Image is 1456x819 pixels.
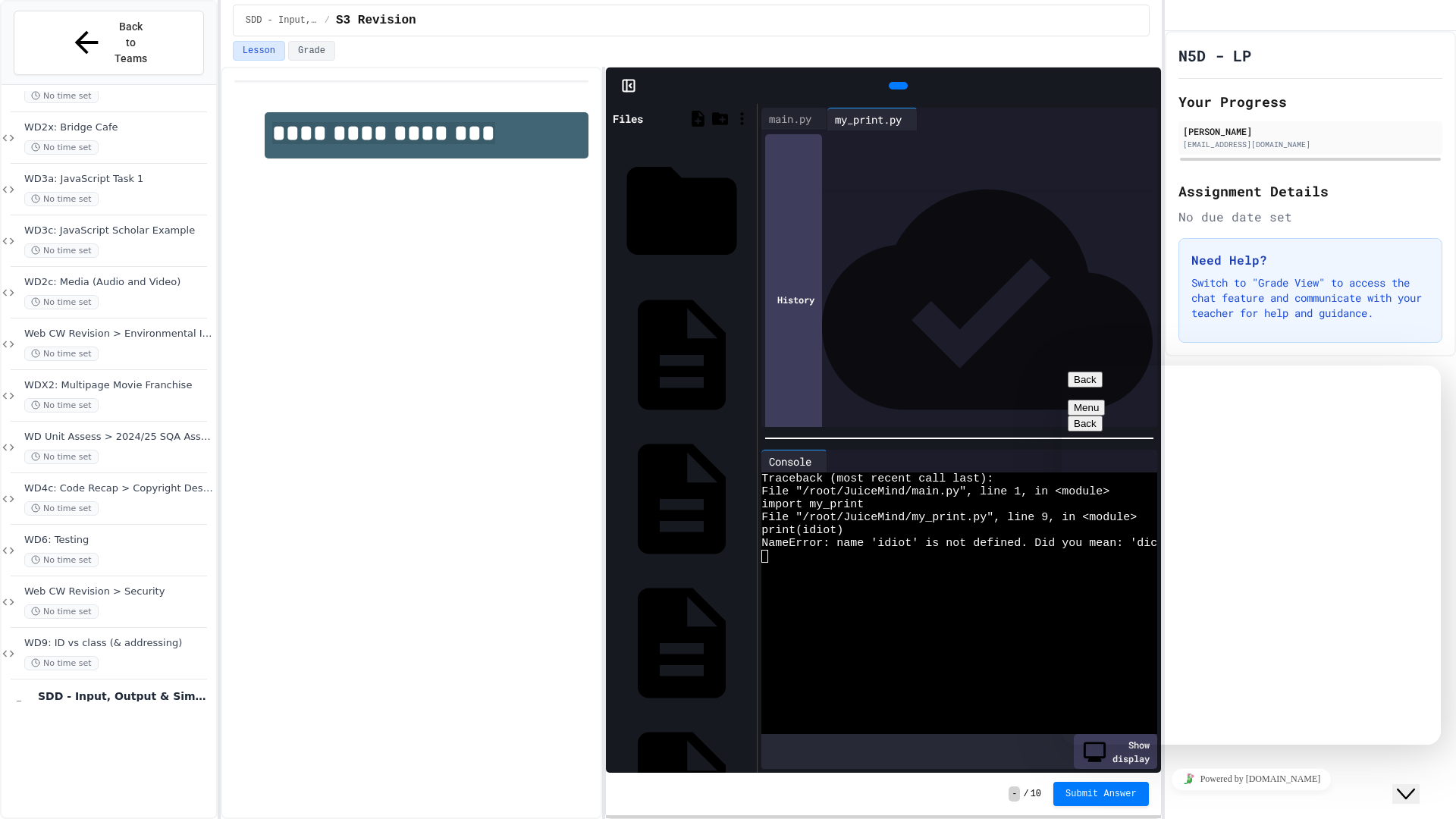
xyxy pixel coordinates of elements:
[761,453,819,469] div: Console
[38,689,213,703] span: SDD - Input, Output & Simple calculations
[1074,734,1157,769] div: Show display
[1009,786,1020,802] span: -
[24,501,99,516] span: No time set
[325,14,330,27] span: /
[288,41,335,61] button: Grade
[233,41,285,61] button: Lesson
[14,11,204,75] button: Back to Teams
[761,537,1178,550] span: NameError: name 'idiot' is not defined. Did you mean: 'dict'?
[761,498,864,511] span: import my_print
[24,295,99,309] span: No time set
[613,111,643,127] div: Files
[765,134,822,465] div: History
[336,11,416,30] span: S3 Revision
[24,585,213,598] span: Web CW Revision > Security
[1023,788,1028,800] span: /
[24,276,213,289] span: WD2c: Media (Audio and Video)
[1178,45,1251,66] h1: N5D - LP
[761,450,827,472] div: Console
[1183,139,1438,150] div: [EMAIL_ADDRESS][DOMAIN_NAME]
[1053,782,1149,806] button: Submit Answer
[24,140,99,155] span: No time set
[24,347,99,361] span: No time set
[24,89,99,103] span: No time set
[24,328,213,340] span: Web CW Revision > Environmental Impact
[761,485,1109,498] span: File "/root/JuiceMind/main.py", line 1, in <module>
[24,121,213,134] span: WD2x: Bridge Cafe
[1031,788,1041,800] span: 10
[24,604,99,619] span: No time set
[24,243,99,258] span: No time set
[24,656,99,670] span: No time set
[1191,275,1429,321] p: Switch to "Grade View" to access the chat feature and communicate with your teacher for help and ...
[827,108,918,130] div: my_print.py
[1191,251,1429,269] h3: Need Help?
[24,192,99,206] span: No time set
[24,450,99,464] span: No time set
[1183,124,1438,138] div: [PERSON_NAME]
[1062,762,1441,796] iframe: chat widget
[761,108,827,130] div: main.py
[1178,208,1442,226] div: No due date set
[24,553,99,567] span: No time set
[24,431,213,444] span: WD Unit Assess > 2024/25 SQA Assignment
[24,379,213,392] span: WDX2: Multipage Movie Franchise
[761,472,993,485] span: Traceback (most recent call last):
[24,534,213,547] span: WD6: Testing
[24,637,213,650] span: WD9: ID vs class (& addressing)
[761,111,819,127] div: main.py
[761,511,1137,524] span: File "/root/JuiceMind/my_print.py", line 9, in <module>
[246,14,318,27] span: SDD - Input, Output & Simple calculations
[113,19,149,67] span: Back to Teams
[1178,180,1442,202] h2: Assignment Details
[1178,91,1442,112] h2: Your Progress
[24,224,213,237] span: WD3c: JavaScript Scholar Example
[1062,366,1441,745] iframe: chat widget
[1392,758,1441,804] iframe: chat widget
[24,398,99,413] span: No time set
[761,524,843,537] span: print(idiot)
[24,482,213,495] span: WD4c: Code Recap > Copyright Designs & Patents Act
[827,111,909,127] div: my_print.py
[24,173,213,186] span: WD3a: JavaScript Task 1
